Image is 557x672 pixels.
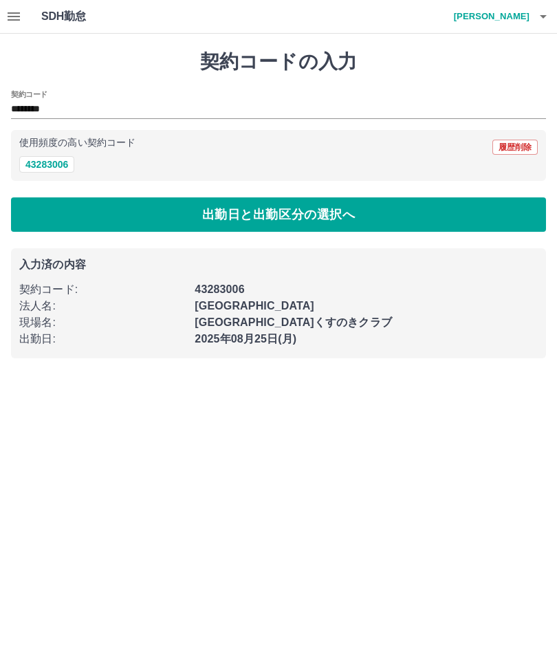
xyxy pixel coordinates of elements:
[19,314,186,331] p: 現場名 :
[195,333,296,345] b: 2025年08月25日(月)
[11,50,546,74] h1: 契約コードの入力
[19,298,186,314] p: 法人名 :
[195,316,392,328] b: [GEOGRAPHIC_DATA]くすのきクラブ
[11,197,546,232] button: 出勤日と出勤区分の選択へ
[19,138,135,148] p: 使用頻度の高い契約コード
[19,259,538,270] p: 入力済の内容
[19,281,186,298] p: 契約コード :
[195,283,244,295] b: 43283006
[19,156,74,173] button: 43283006
[195,300,314,312] b: [GEOGRAPHIC_DATA]
[492,140,538,155] button: 履歴削除
[11,89,47,100] h2: 契約コード
[19,331,186,347] p: 出勤日 :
